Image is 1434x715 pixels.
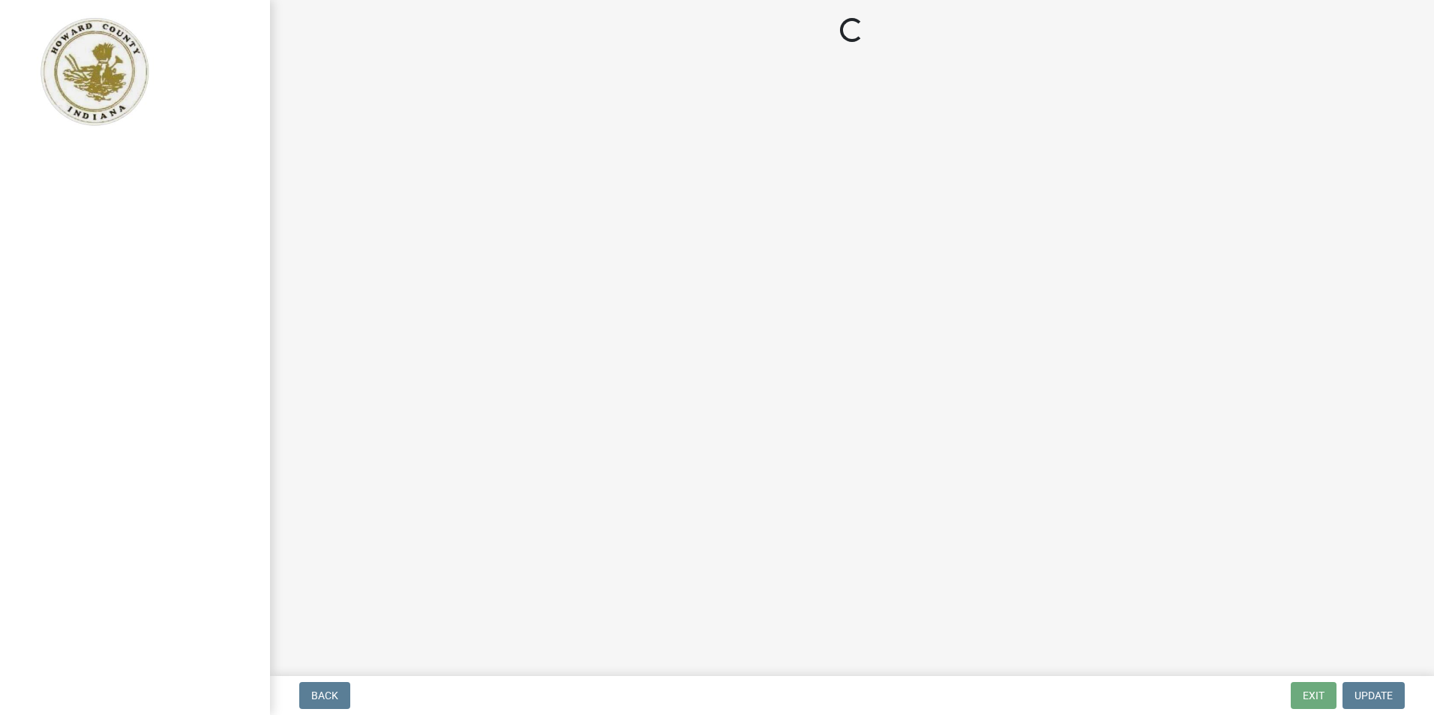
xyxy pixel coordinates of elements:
[299,682,350,709] button: Back
[1342,682,1405,709] button: Update
[311,690,338,702] span: Back
[1291,682,1336,709] button: Exit
[30,16,158,128] img: Howard County, Indiana
[1354,690,1393,702] span: Update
